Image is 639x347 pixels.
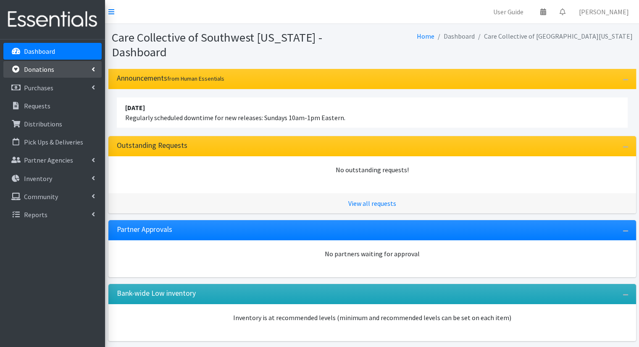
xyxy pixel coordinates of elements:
a: Donations [3,61,102,78]
p: Inventory [24,174,52,183]
a: Community [3,188,102,205]
a: Purchases [3,79,102,96]
li: Care Collective of [GEOGRAPHIC_DATA][US_STATE] [475,30,633,42]
p: Community [24,192,58,201]
a: Home [417,32,434,40]
a: Distributions [3,116,102,132]
a: View all requests [348,199,396,208]
strong: [DATE] [125,103,145,112]
p: Donations [24,65,54,74]
h3: Bank-wide Low inventory [117,289,196,298]
a: Reports [3,206,102,223]
a: Inventory [3,170,102,187]
div: No outstanding requests! [117,165,628,175]
a: Requests [3,97,102,114]
a: Dashboard [3,43,102,60]
p: Pick Ups & Deliveries [24,138,83,146]
p: Purchases [24,84,53,92]
h1: Care Collective of Southwest [US_STATE] - Dashboard [112,30,369,59]
p: Requests [24,102,50,110]
a: Pick Ups & Deliveries [3,134,102,150]
small: from Human Essentials [167,75,224,82]
a: User Guide [486,3,530,20]
div: No partners waiting for approval [117,249,628,259]
a: Partner Agencies [3,152,102,168]
p: Inventory is at recommended levels (minimum and recommended levels can be set on each item) [117,313,628,323]
li: Dashboard [434,30,475,42]
li: Regularly scheduled downtime for new releases: Sundays 10am-1pm Eastern. [117,97,628,128]
p: Distributions [24,120,62,128]
h3: Outstanding Requests [117,141,187,150]
h3: Partner Approvals [117,225,172,234]
img: HumanEssentials [3,5,102,34]
a: [PERSON_NAME] [572,3,636,20]
p: Partner Agencies [24,156,73,164]
h3: Announcements [117,74,224,83]
p: Reports [24,210,47,219]
p: Dashboard [24,47,55,55]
